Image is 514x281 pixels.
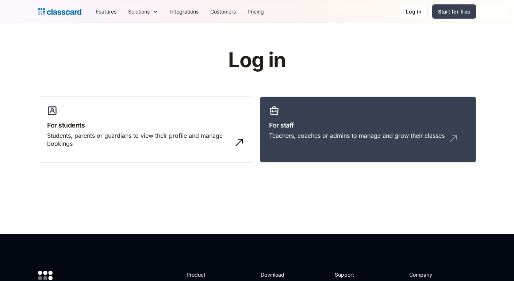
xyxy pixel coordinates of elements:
[269,120,467,130] h3: For staff
[141,49,373,72] h1: Log in
[400,4,428,19] a: Log in
[406,8,422,15] div: Log in
[164,3,204,20] a: Integrations
[432,4,476,19] a: Start for free
[261,271,291,278] h2: Download
[38,7,81,17] a: Logo
[90,3,122,20] a: Features
[122,3,164,20] div: Solutions
[409,271,458,278] h2: Company
[47,132,230,148] div: Students, parents or guardians to view their profile and manage bookings
[204,3,242,20] a: Customers
[38,96,254,163] a: For studentsStudents, parents or guardians to view their profile and manage bookings
[335,271,364,278] h2: Support
[269,132,445,140] div: Teachers, coaches or admins to manage and grow their classes
[47,120,245,130] h3: For students
[128,8,150,15] div: Solutions
[242,3,270,20] a: Pricing
[187,271,226,278] h2: Product
[438,8,470,15] div: Start for free
[260,96,476,163] a: For staffTeachers, coaches or admins to manage and grow their classes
